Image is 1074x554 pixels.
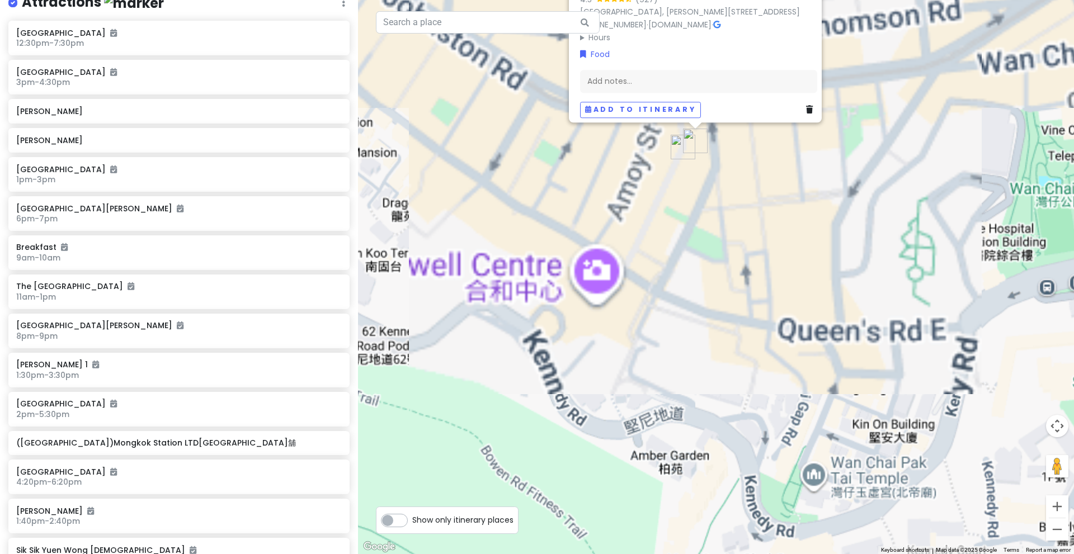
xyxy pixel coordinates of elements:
[580,69,817,93] div: Add notes...
[16,242,341,252] h6: Breakfast
[16,164,341,174] h6: [GEOGRAPHIC_DATA]
[580,102,701,118] button: Add to itinerary
[936,547,997,553] span: Map data ©2025 Google
[61,243,68,251] i: Added to itinerary
[16,135,341,145] h6: [PERSON_NAME]
[87,507,94,515] i: Added to itinerary
[713,21,720,29] i: Google Maps
[580,6,800,17] a: [GEOGRAPHIC_DATA], [PERSON_NAME][STREET_ADDRESS]
[16,28,341,38] h6: [GEOGRAPHIC_DATA]
[580,48,610,60] a: Food
[376,11,600,34] input: Search a place
[190,546,196,554] i: Added to itinerary
[580,19,647,30] a: [PHONE_NUMBER]
[16,77,70,88] span: 3pm - 4:30pm
[16,106,341,116] h6: [PERSON_NAME]
[16,438,341,448] h6: ([GEOGRAPHIC_DATA])Mongkok Station LTD[GEOGRAPHIC_DATA]舖
[683,129,708,153] div: Rakuraku Ramen
[16,330,58,342] span: 8pm - 9pm
[110,29,117,37] i: Added to itinerary
[361,539,398,554] a: Open this area in Google Maps (opens a new window)
[16,399,341,409] h6: [GEOGRAPHIC_DATA]
[177,205,183,212] i: Added to itinerary
[16,370,79,381] span: 1:30pm - 3:30pm
[16,252,60,263] span: 9am - 10am
[16,359,341,370] h6: [PERSON_NAME] 1
[16,320,341,330] h6: [GEOGRAPHIC_DATA][PERSON_NAME]
[412,514,514,526] span: Show only itinerary places
[1004,547,1019,553] a: Terms (opens in new tab)
[1046,518,1068,541] button: Zoom out
[110,468,117,476] i: Added to itinerary
[16,37,84,49] span: 12:30pm - 7:30pm
[16,476,82,487] span: 4:20pm - 6:20pm
[671,135,695,159] div: Wing Wah Cake Shop
[16,281,341,291] h6: The [GEOGRAPHIC_DATA]
[16,203,341,214] h6: [GEOGRAPHIC_DATA][PERSON_NAME]
[806,103,817,116] a: Delete place
[881,546,929,554] button: Keyboard shortcuts
[177,321,183,329] i: Added to itinerary
[648,19,712,30] a: [DOMAIN_NAME]
[16,291,56,302] span: 11am - 1pm
[361,539,398,554] img: Google
[16,515,80,527] span: 1:40pm - 2:40pm
[16,213,58,224] span: 6pm - 7pm
[1046,415,1068,437] button: Map camera controls
[16,467,341,477] h6: [GEOGRAPHIC_DATA]
[16,67,341,77] h6: [GEOGRAPHIC_DATA]
[128,282,134,290] i: Added to itinerary
[92,361,99,368] i: Added to itinerary
[1046,455,1068,477] button: Drag Pegman onto the map to open Street View
[16,409,69,420] span: 2pm - 5:30pm
[580,31,817,44] summary: Hours
[110,165,117,173] i: Added to itinerary
[110,400,117,408] i: Added to itinerary
[16,174,55,185] span: 1pm - 3pm
[16,506,341,516] h6: [PERSON_NAME]
[1026,547,1071,553] a: Report a map error
[1046,495,1068,518] button: Zoom in
[110,68,117,76] i: Added to itinerary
